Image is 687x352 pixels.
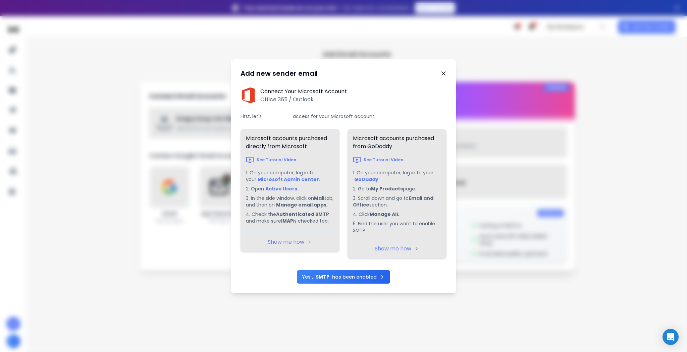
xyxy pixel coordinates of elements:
[353,211,441,218] li: 4. Click
[246,169,334,183] li: 1. On your computer, log in to your
[246,211,334,224] li: 4. Check the and make sure is checked too.
[241,113,446,120] p: First, let's access for your Microsoft account.
[353,185,441,192] li: 2. Go to page.
[364,157,403,163] p: See Tutorial Video
[353,195,434,208] b: Email and Office
[263,113,293,120] span: enable SMTP
[354,176,378,183] a: GoDaddy
[246,185,334,192] li: 2. Open
[281,218,293,224] b: IMAP
[370,211,399,218] b: Manage All.
[353,169,441,183] li: 1. On your computer, log in to your
[241,69,318,78] h1: Add new sender email
[260,87,347,96] h1: Connect Your Microsoft Account
[246,195,334,208] li: 3. In the side window, click on tab, and then on
[241,129,339,156] h1: Microsoft accounts purchased directly from Microsoft
[260,96,347,104] p: Office 365 / Outlook
[314,195,324,201] b: Mail
[353,220,441,234] li: 5. Find the user you want to enable SMTP
[276,211,329,218] b: Authenticated SMTP
[316,274,329,280] b: SMTP
[375,245,411,252] a: Show me how
[371,185,403,192] b: My Products
[297,270,390,284] button: Yes ,SMTPhas been enabled
[265,185,299,192] a: Active Users.
[663,329,679,345] div: Open Intercom Messenger
[268,238,304,246] a: Show me how
[276,201,328,208] b: Manage email apps.
[353,195,441,208] li: 3. Scroll down and go to section.
[348,129,446,156] h1: Microsoft accounts purchased from GoDaddy
[258,176,320,183] a: Microsoft Admin center.
[257,157,296,163] p: See Tutorial Video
